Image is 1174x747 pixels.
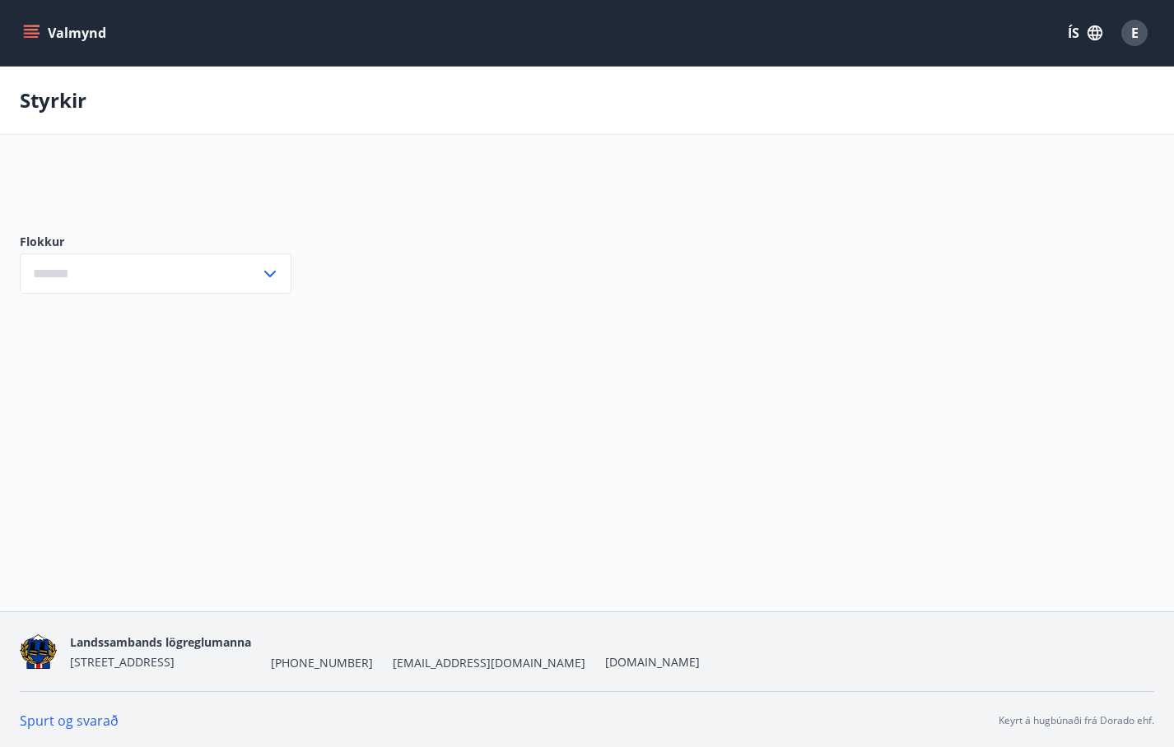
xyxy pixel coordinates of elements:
span: [STREET_ADDRESS] [70,654,175,670]
button: E [1115,13,1154,53]
span: [PHONE_NUMBER] [271,655,373,671]
a: [DOMAIN_NAME] [605,654,700,670]
p: Keyrt á hugbúnaði frá Dorado ehf. [999,713,1154,728]
span: E [1131,24,1139,42]
p: Styrkir [20,86,86,114]
img: 1cqKbADZNYZ4wXUG0EC2JmCwhQh0Y6EN22Kw4FTY.png [20,634,57,670]
span: Landssambands lögreglumanna [70,634,251,650]
button: menu [20,18,113,48]
a: Spurt og svarað [20,712,119,730]
span: [EMAIL_ADDRESS][DOMAIN_NAME] [393,655,585,671]
label: Flokkur [20,234,291,250]
button: ÍS [1059,18,1111,48]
